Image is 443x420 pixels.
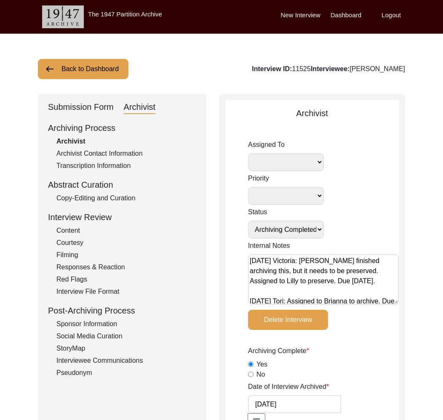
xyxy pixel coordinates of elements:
[248,310,328,330] button: Delete Interview
[38,59,128,79] button: Back to Dashboard
[42,5,84,28] img: header-logo.png
[56,149,196,159] div: Archivist Contact Information
[124,101,156,114] div: Archivist
[56,161,196,171] div: Transcription Information
[56,136,196,146] div: Archivist
[331,11,361,20] label: Dashboard
[56,274,196,284] div: Red Flags
[252,65,292,72] b: Interview ID:
[56,343,196,354] div: StoryMap
[256,369,265,380] label: No
[248,395,341,413] input: MM/DD/YYYY
[248,140,324,150] label: Assigned To
[48,304,196,317] div: Post-Archiving Process
[248,382,329,392] label: Date of Interview Archived
[56,356,196,366] div: Interviewee Communications
[281,11,320,20] label: New Interview
[56,287,196,297] div: Interview File Format
[56,250,196,260] div: Filming
[88,11,162,18] label: The 1947 Partition Archive
[252,64,405,74] div: 11525 [PERSON_NAME]
[311,65,350,72] b: Interviewee:
[248,241,290,251] label: Internal Notes
[56,368,196,378] div: Pseudonym
[45,64,55,74] img: arrow-left.png
[48,122,196,134] div: Archiving Process
[48,178,196,191] div: Abstract Curation
[56,193,196,203] div: Copy-Editing and Curation
[256,359,267,369] label: Yes
[56,226,196,236] div: Content
[48,101,114,114] div: Submission Form
[48,211,196,223] div: Interview Review
[56,331,196,341] div: Social Media Curation
[382,11,401,20] label: Logout
[248,207,324,217] label: Status
[56,238,196,248] div: Courtesy
[225,107,399,120] div: Archivist
[56,319,196,329] div: Sponsor Information
[248,173,324,183] label: Priority
[56,262,196,272] div: Responses & Reaction
[248,346,309,356] label: Archiving Complete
